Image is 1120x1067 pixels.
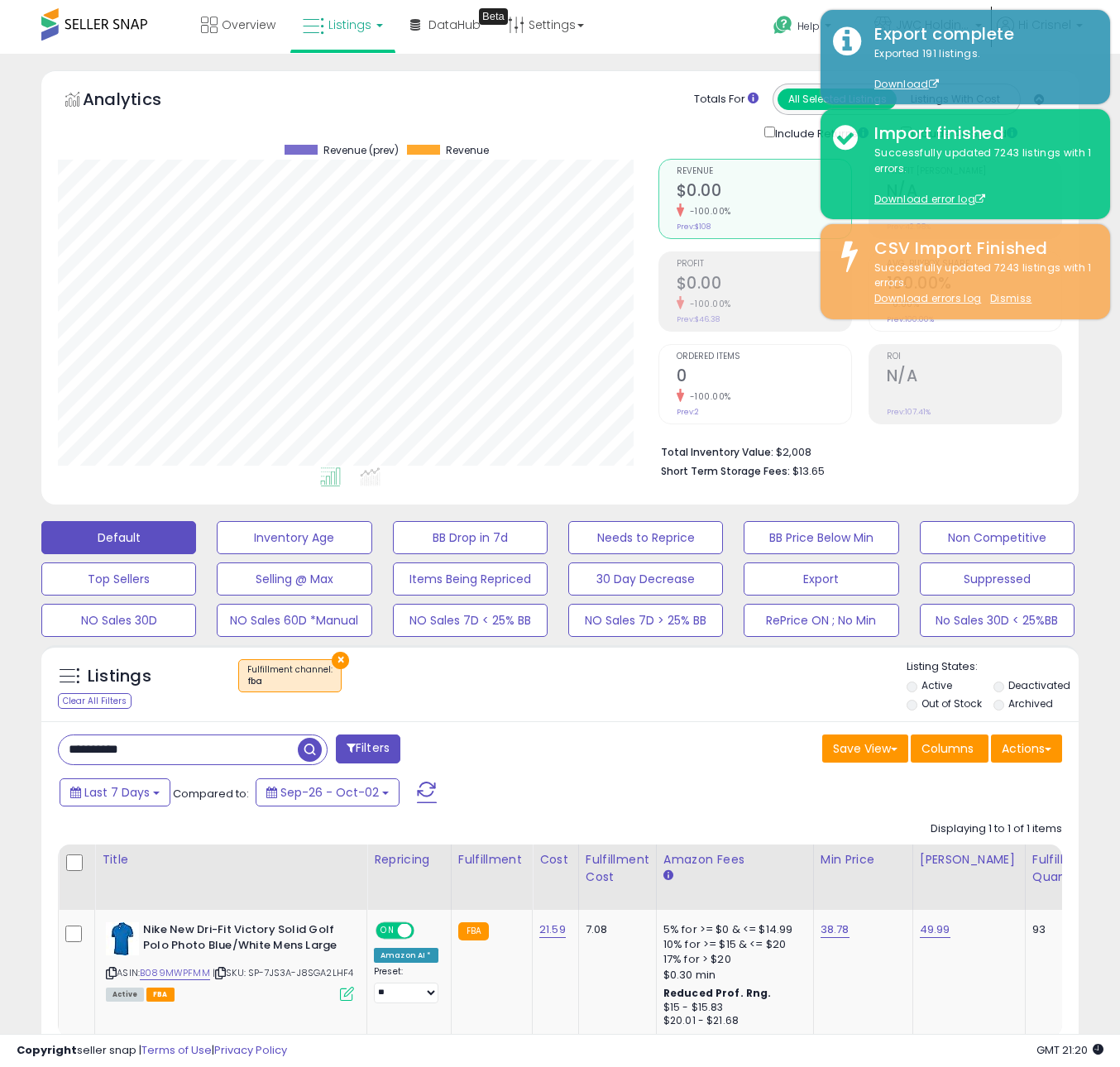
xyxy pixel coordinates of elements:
div: seller snap | | [17,1043,287,1059]
small: FBA [458,922,489,940]
a: Download errors log [874,291,981,305]
u: Dismiss [990,291,1031,305]
button: Selling @ Max [217,562,371,596]
span: | SKU: SP-7JS3A-J8SGA2LHF4 [213,966,353,979]
span: Revenue (prev) [323,145,399,156]
div: Fulfillment Cost [586,851,649,886]
button: Save View [822,734,908,763]
label: Out of Stock [921,696,982,711]
small: -100.00% [684,298,731,310]
span: Ordered Items [677,352,851,361]
label: Deactivated [1008,678,1070,692]
button: Default [41,521,196,554]
h2: $0.00 [677,274,851,296]
button: Columns [911,734,988,763]
div: CSV Import Finished [862,237,1098,261]
span: Sep-26 - Oct-02 [280,784,379,801]
span: 2025-10-10 21:20 GMT [1036,1042,1103,1058]
div: Totals For [694,92,759,108]
div: Successfully updated 7243 listings with 1 errors. [862,261,1098,307]
button: 30 Day Decrease [568,562,723,596]
button: Top Sellers [41,562,196,596]
button: RePrice ON ; No Min [744,604,898,637]
button: Suppressed [920,562,1075,596]
div: 5% for >= $0 & <= $14.99 [663,922,801,937]
div: Tooltip anchor [479,8,508,25]
span: DataHub [428,17,481,33]
button: NO Sales 7D > 25% BB [568,604,723,637]
div: Import finished [862,122,1098,146]
span: Compared to: [173,786,249,801]
button: × [332,652,349,669]
h2: $0.00 [677,181,851,203]
a: 49.99 [920,921,950,938]
div: Cost [539,851,572,868]
button: BB Drop in 7d [393,521,548,554]
label: Active [921,678,952,692]
button: Filters [336,734,400,763]
b: Reduced Prof. Rng. [663,986,772,1000]
span: FBA [146,988,175,1002]
span: Overview [222,17,275,33]
div: ASIN: [106,922,354,999]
b: Short Term Storage Fees: [661,464,790,478]
button: All Selected Listings [778,89,897,110]
button: Actions [991,734,1062,763]
span: Columns [921,740,974,757]
span: Listings [328,17,371,33]
div: Clear All Filters [58,693,132,709]
div: 17% for > $20 [663,952,801,967]
span: Help [797,19,820,33]
button: No Sales 30D < 25%BB [920,604,1075,637]
a: 38.78 [821,921,850,938]
small: Prev: $46.38 [677,314,720,324]
h2: 0 [677,366,851,389]
button: Last 7 Days [60,778,170,806]
div: 7.08 [586,922,644,937]
div: Min Price [821,851,906,868]
button: Export [744,562,898,596]
span: Revenue [446,145,489,156]
small: Amazon Fees. [663,868,673,883]
a: Terms of Use [141,1042,212,1058]
p: Listing States: [907,659,1079,675]
small: -100.00% [684,390,731,403]
div: Exported 191 listings. [862,46,1098,93]
strong: Copyright [17,1042,77,1058]
h5: Listings [88,665,151,688]
small: Prev: $108 [677,222,711,232]
div: Title [102,851,360,868]
small: -100.00% [684,205,731,218]
span: ON [377,924,398,938]
div: fba [247,676,333,687]
small: Prev: 2 [677,407,699,417]
h2: N/A [887,366,1061,389]
img: 31Ga1CgoIvL._SL40_.jpg [106,922,139,955]
span: All listings currently available for purchase on Amazon [106,988,144,1002]
a: Help [760,2,859,54]
button: BB Price Below Min [744,521,898,554]
a: B089MWPFMM [140,966,210,980]
small: Prev: 107.41% [887,407,931,417]
a: Download error log [874,192,985,206]
div: Amazon Fees [663,851,806,868]
div: Include Returns [752,123,888,142]
span: OFF [412,924,438,938]
div: Preset: [374,966,438,1003]
span: ROI [887,352,1061,361]
div: Fulfillment [458,851,525,868]
label: Archived [1008,696,1053,711]
h5: Analytics [83,88,194,115]
b: Nike New Dri-Fit Victory Solid Golf Polo Photo Blue/White Mens Large [143,922,344,957]
button: Needs to Reprice [568,521,723,554]
div: Amazon AI * [374,948,438,963]
button: NO Sales 60D *Manual [217,604,371,637]
span: Profit [677,260,851,269]
button: NO Sales 7D < 25% BB [393,604,548,637]
span: Fulfillment channel : [247,663,333,688]
button: Non Competitive [920,521,1075,554]
div: Successfully updated 7243 listings with 1 errors. [862,146,1098,207]
div: 10% for >= $15 & <= $20 [663,937,801,952]
button: Items Being Repriced [393,562,548,596]
button: Inventory Age [217,521,371,554]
